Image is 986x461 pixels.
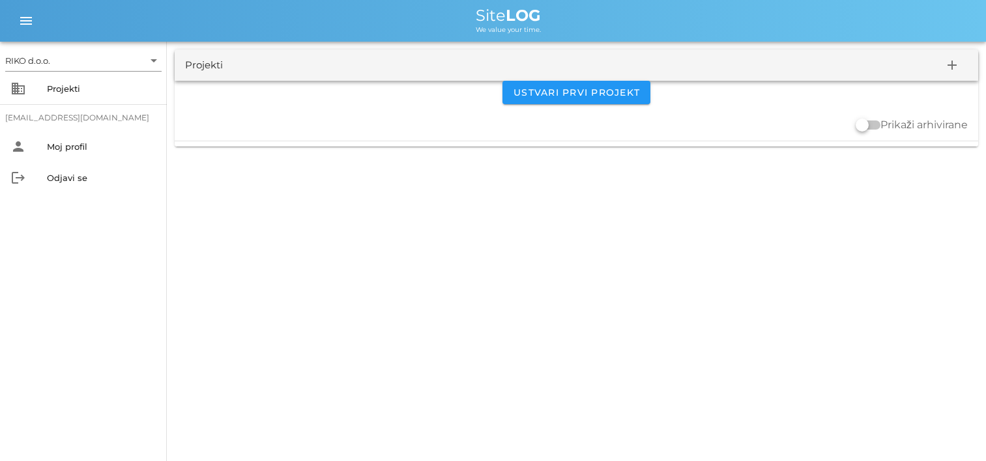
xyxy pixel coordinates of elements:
i: logout [10,170,26,186]
label: Prikaži arhivirane [880,119,968,132]
i: menu [18,13,34,29]
div: Odjavi se [47,173,156,183]
span: Ustvari prvi projekt [513,87,640,98]
div: RIKO d.o.o. [5,50,162,71]
span: Site [476,6,541,25]
div: Projekti [185,58,223,73]
i: business [10,81,26,96]
button: Ustvari prvi projekt [502,81,650,104]
div: RIKO d.o.o. [5,55,50,66]
i: add [944,57,960,73]
i: person [10,139,26,154]
i: arrow_drop_down [146,53,162,68]
div: Moj profil [47,141,156,152]
span: We value your time. [476,25,541,34]
div: Projekti [47,83,156,94]
b: LOG [506,6,541,25]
